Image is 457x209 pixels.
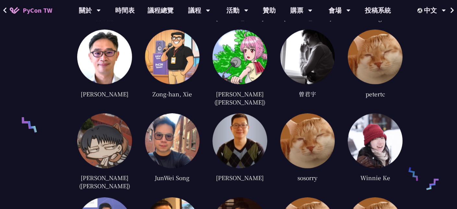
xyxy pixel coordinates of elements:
img: 761e049ec1edd5d40c9073b5ed8731ef.jpg [212,30,267,84]
img: default.0dba411.jpg [348,30,403,84]
div: [PERSON_NAME] [77,89,132,99]
div: JunWei Song [145,173,200,183]
img: Home icon of PyCon TW 2025 [10,7,19,14]
img: 666459b874776088829a0fab84ecbfc6.jpg [348,113,403,168]
img: 2fb25c4dbcc2424702df8acae420c189.jpg [212,113,267,168]
div: Zong-han, Xie [145,89,200,99]
img: Locale Icon [417,8,424,13]
div: sosorry [280,173,335,183]
img: cc92e06fafd13445e6a1d6468371e89a.jpg [145,113,200,168]
img: 474439d49d7dff4bbb1577ca3eb831a2.jpg [145,30,200,84]
div: petertc [348,89,403,99]
img: 82d23fd0d510ffd9e682b2efc95fb9e0.jpg [280,30,335,84]
div: [PERSON_NAME]([PERSON_NAME]) [212,89,267,107]
div: [PERSON_NAME] ([PERSON_NAME]) [77,173,132,191]
div: Winnie Ke [348,173,403,183]
span: PyCon TW [23,6,52,15]
img: 16744c180418750eaf2695dae6de9abb.jpg [77,113,132,168]
img: d0223f4f332c07bbc4eacc3daa0b50af.jpg [77,30,132,84]
div: 曾君宇 [280,89,335,99]
img: default.0dba411.jpg [280,113,335,168]
div: [PERSON_NAME] [212,173,267,183]
a: PyCon TW [3,2,59,18]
